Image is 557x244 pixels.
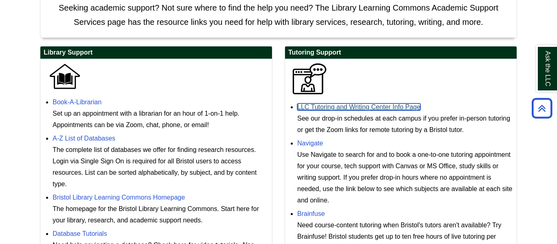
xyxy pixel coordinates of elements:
[53,230,107,237] a: Database Tutorials
[53,108,268,131] div: Set up an appointment with a librarian for an hour of 1-on-1 help. Appointments can be via Zoom, ...
[529,103,555,114] a: Back to Top
[53,194,185,201] a: Bristol Library Learning Commons Homepage
[297,210,325,217] a: Brainfuse
[285,46,517,59] h2: Tutoring Support
[53,99,102,106] a: Book-A-Librarian
[297,149,513,206] div: Use Navigate to search for and to book a one-to-one tutoring appointment for your course, tech su...
[297,103,420,110] a: LLC Tutoring and Writing Center Info Page
[53,135,115,142] a: A-Z List of Databases
[297,140,323,147] a: Navigate
[59,3,498,26] span: Seeking academic support? Not sure where to find the help you need? The Library Learning Commons ...
[53,203,268,226] div: The homepage for the Bristol Library Learning Commons. Start here for your library, research, and...
[40,46,272,59] h2: Library Support
[53,144,268,190] div: The complete list of databases we offer for finding research resources. Login via Single Sign On ...
[297,113,513,136] div: See our drop-in schedules at each campus if you prefer in-person tutoring or get the Zoom links f...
